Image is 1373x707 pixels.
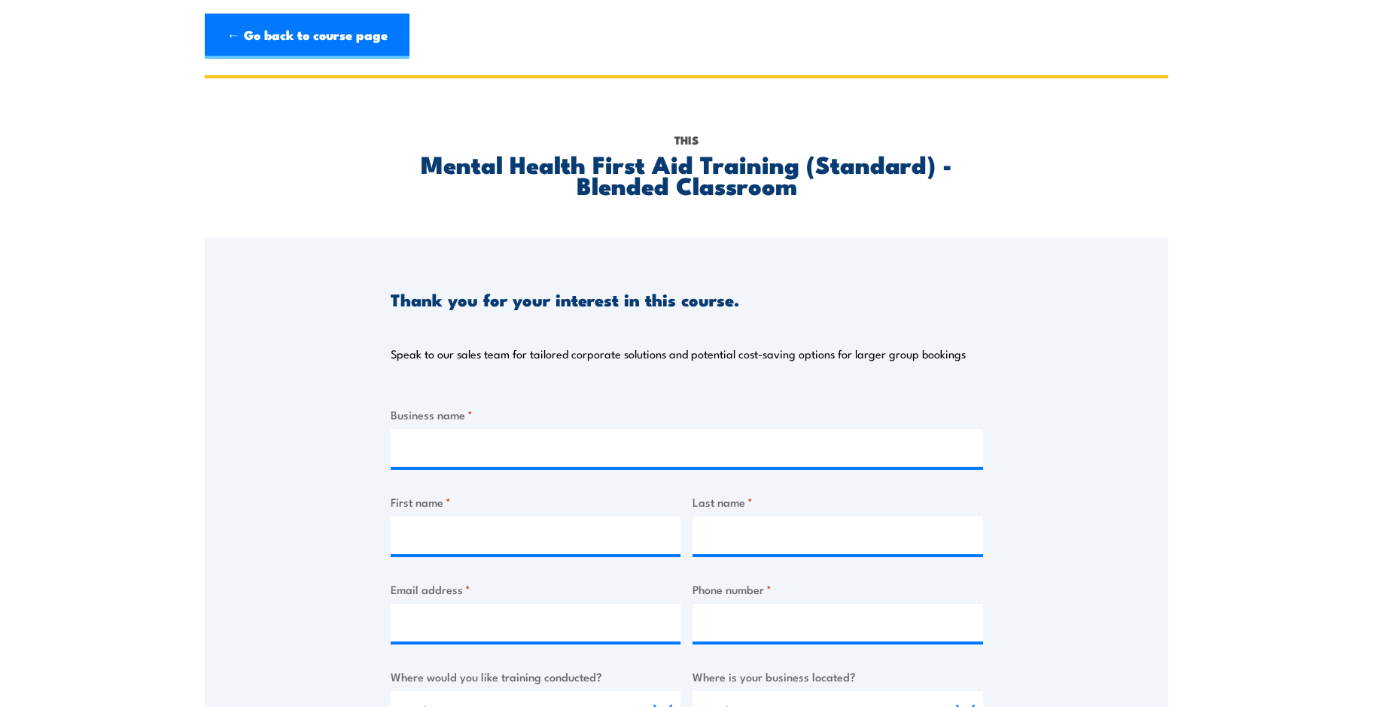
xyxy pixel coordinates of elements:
a: ← Go back to course page [205,14,409,59]
p: Speak to our sales team for tailored corporate solutions and potential cost-saving options for la... [391,346,966,361]
label: Business name [391,406,983,423]
h3: Thank you for your interest in this course. [391,291,739,308]
label: Where is your business located? [693,668,983,685]
label: Where would you like training conducted? [391,668,681,685]
label: First name [391,493,681,510]
p: This [391,132,983,148]
label: Phone number [693,581,983,598]
label: Last name [693,493,983,510]
h2: Mental Health First Aid Training (Standard) - Blended Classroom [391,153,983,195]
label: Email address [391,581,681,598]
